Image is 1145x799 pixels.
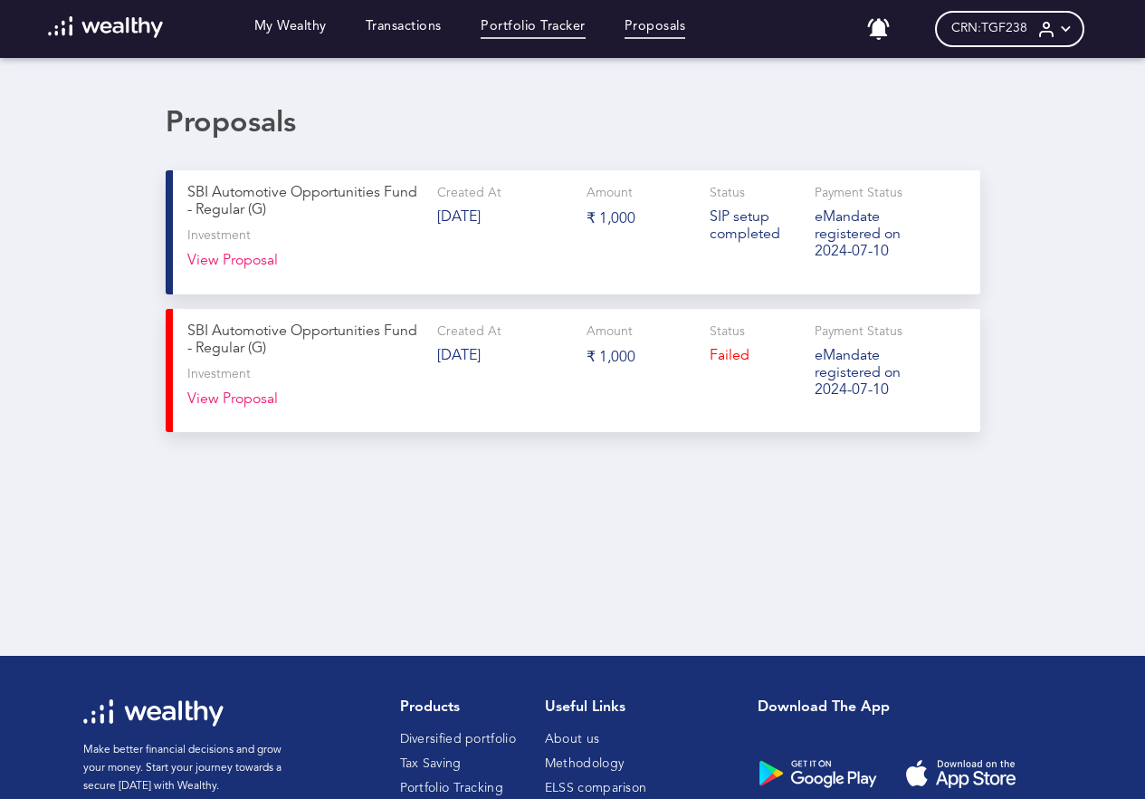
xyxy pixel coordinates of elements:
span: Amount [587,187,633,199]
p: e M a n d a t e r e g i s t e r e d o n 2 0 2 4 - 0 7 - 1 0 [815,348,906,399]
a: Portfolio Tracker [481,19,586,39]
img: wl-logo-white.svg [48,16,163,38]
span: CRN: TGF238 [951,21,1027,36]
span: Amount [587,325,633,338]
a: Transactions [366,19,442,39]
span: Investment [187,367,251,382]
h1: Download the app [758,699,1047,717]
p: Make better financial decisions and grow your money. Start your journey towards a secure [DATE] w... [83,741,303,795]
span: Status [710,325,745,338]
p: [DATE] [437,209,572,226]
a: ELSS comparison [545,782,647,794]
span: Payment Status [815,187,902,199]
h1: Useful Links [545,699,647,717]
a: My Wealthy [254,19,327,39]
span: Created At [437,325,501,338]
p: F a i l e d [710,348,800,365]
p: [DATE] [437,348,572,365]
a: About us [545,733,599,746]
div: Proposals [166,107,980,141]
span: Status [710,187,745,199]
span: Payment Status [815,325,902,338]
span: Investment [187,228,251,244]
p: e M a n d a t e r e g i s t e r e d o n 2 0 2 4 - 0 7 - 1 0 [815,209,906,261]
button: View Proposal [187,391,278,418]
a: Tax Saving [400,757,462,770]
p: S B I A u t o m o t i v e O p p o r t u n i t i e s F u n d - R e g u l a r ( G ) [187,185,423,219]
p: ₹ 1,000 [587,348,695,367]
h1: Products [400,699,516,717]
button: View Proposal [187,253,278,279]
p: S B I A u t o m o t i v e O p p o r t u n i t i e s F u n d - R e g u l a r ( G ) [187,323,423,358]
a: Proposals [625,19,686,39]
span: Created At [437,187,501,199]
img: wl-logo-white.svg [83,699,224,727]
p: S I P s e t u p c o m p l e t e d [710,209,800,244]
a: Portfolio Tracking [400,782,503,794]
p: ₹ 1,000 [587,209,695,228]
a: Methodology [545,757,624,770]
a: Diversified portfolio [400,733,516,746]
